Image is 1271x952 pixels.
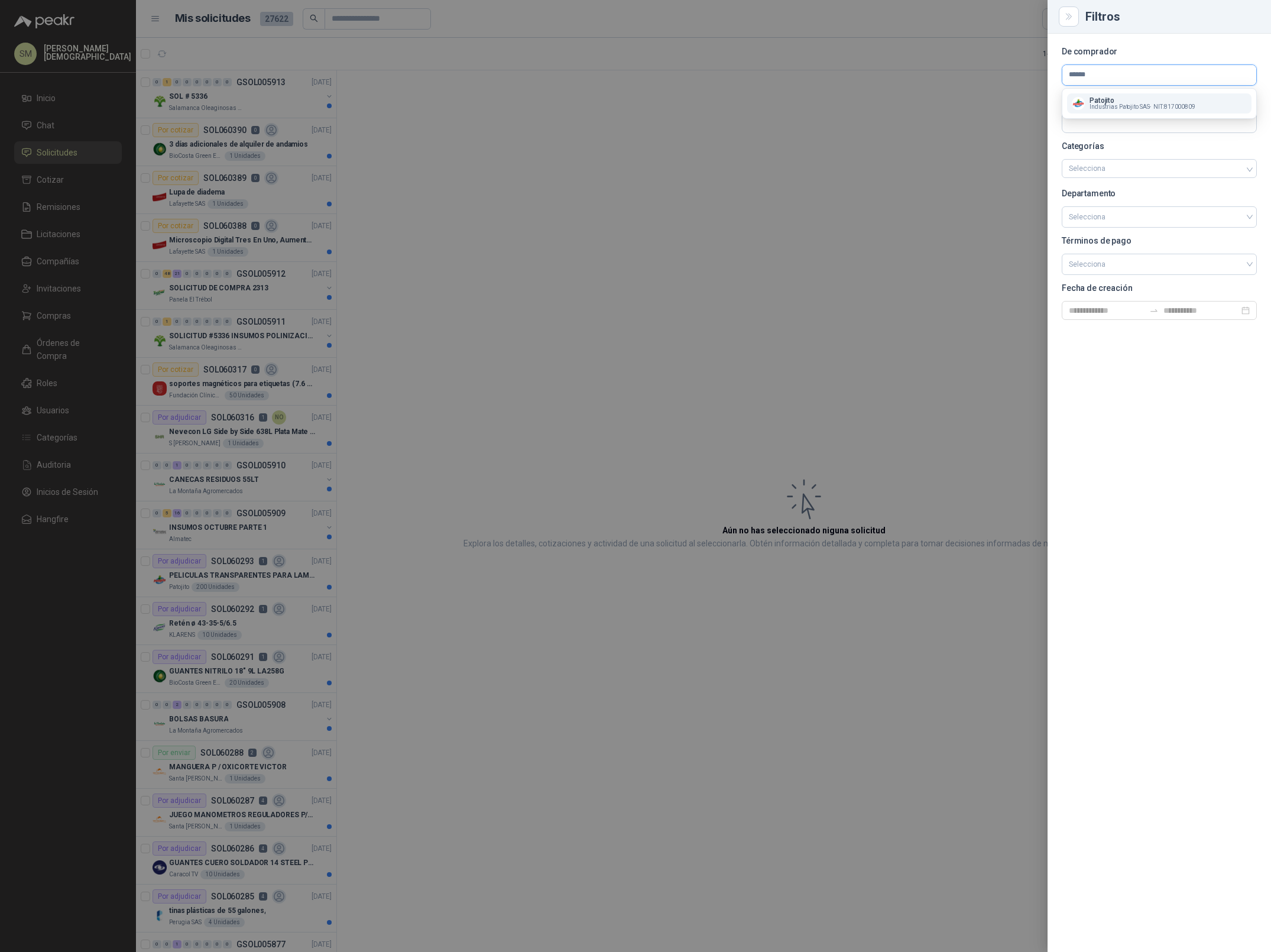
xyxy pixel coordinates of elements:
[1062,48,1257,55] p: De comprador
[1062,143,1257,150] p: Categorías
[1072,97,1085,110] img: Company Logo
[1062,237,1257,244] p: Términos de pago
[1149,306,1159,315] span: swap-right
[1085,11,1257,22] div: Filtros
[1062,9,1076,24] button: Close
[1149,306,1159,315] span: to
[1067,93,1251,114] button: Company LogoPatojitoIndustrias Patojito SAS-NIT:817000809
[1090,97,1195,104] p: Patojito
[1062,284,1257,292] p: Fecha de creación
[1062,190,1257,197] p: Departamento
[1090,104,1151,110] span: Industrias Patojito SAS -
[1153,104,1195,110] span: NIT : 817000809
